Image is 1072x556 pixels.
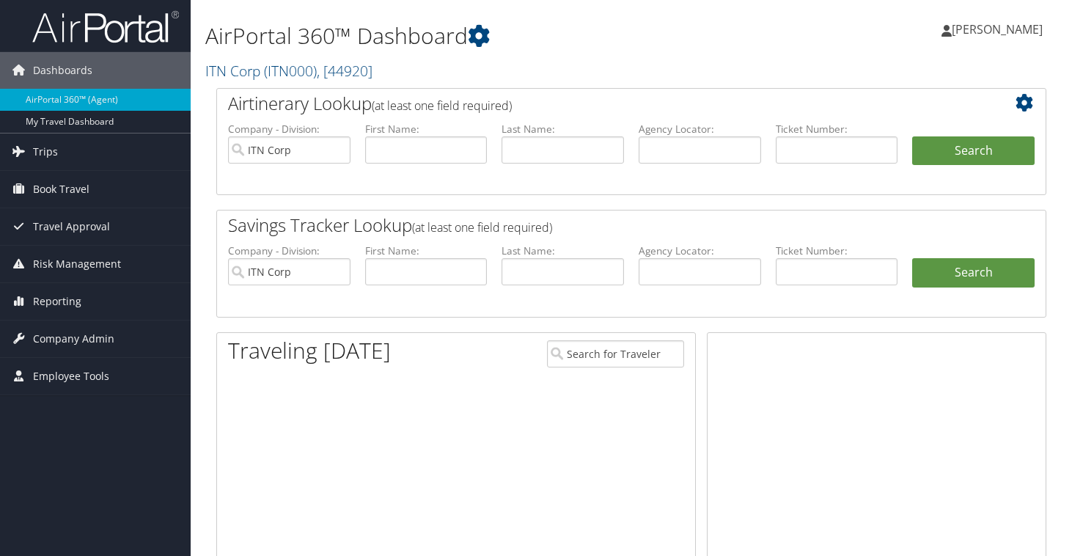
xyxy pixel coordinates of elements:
label: Agency Locator: [639,122,761,136]
label: Company - Division: [228,244,350,258]
span: Book Travel [33,171,89,208]
span: (at least one field required) [372,98,512,114]
span: , [ 44920 ] [317,61,372,81]
label: Last Name: [502,244,624,258]
a: [PERSON_NAME] [941,7,1057,51]
label: Ticket Number: [776,244,898,258]
span: Trips [33,133,58,170]
img: airportal-logo.png [32,10,179,44]
span: [PERSON_NAME] [952,21,1043,37]
span: (at least one field required) [412,219,552,235]
span: Reporting [33,283,81,320]
a: ITN Corp [205,61,372,81]
span: ( ITN000 ) [264,61,317,81]
span: Dashboards [33,52,92,89]
label: Company - Division: [228,122,350,136]
a: Search [912,258,1035,288]
label: First Name: [365,244,488,258]
input: search accounts [228,258,350,285]
input: Search for Traveler [547,340,684,367]
span: Travel Approval [33,208,110,245]
label: Ticket Number: [776,122,898,136]
label: Agency Locator: [639,244,761,258]
span: Risk Management [33,246,121,282]
h2: Airtinerary Lookup [228,91,966,116]
span: Employee Tools [33,358,109,395]
span: Company Admin [33,321,114,357]
label: First Name: [365,122,488,136]
h1: Traveling [DATE] [228,335,391,366]
h2: Savings Tracker Lookup [228,213,966,238]
h1: AirPortal 360™ Dashboard [205,21,774,51]
label: Last Name: [502,122,624,136]
button: Search [912,136,1035,166]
